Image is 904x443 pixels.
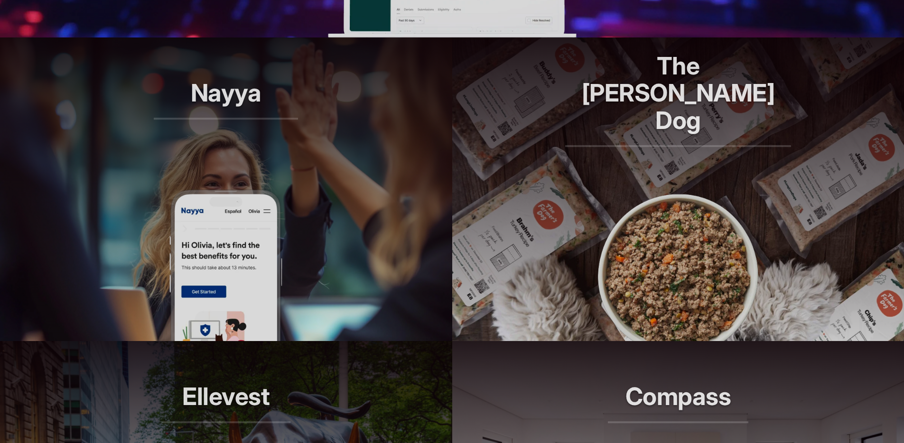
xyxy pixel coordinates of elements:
[593,189,764,341] img: adonis work sample
[154,79,298,120] h2: Nayya
[565,52,791,147] h2: The [PERSON_NAME] Dog
[608,383,748,423] h2: Compass
[169,189,283,341] img: adonis work sample
[161,383,291,423] h2: Ellevest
